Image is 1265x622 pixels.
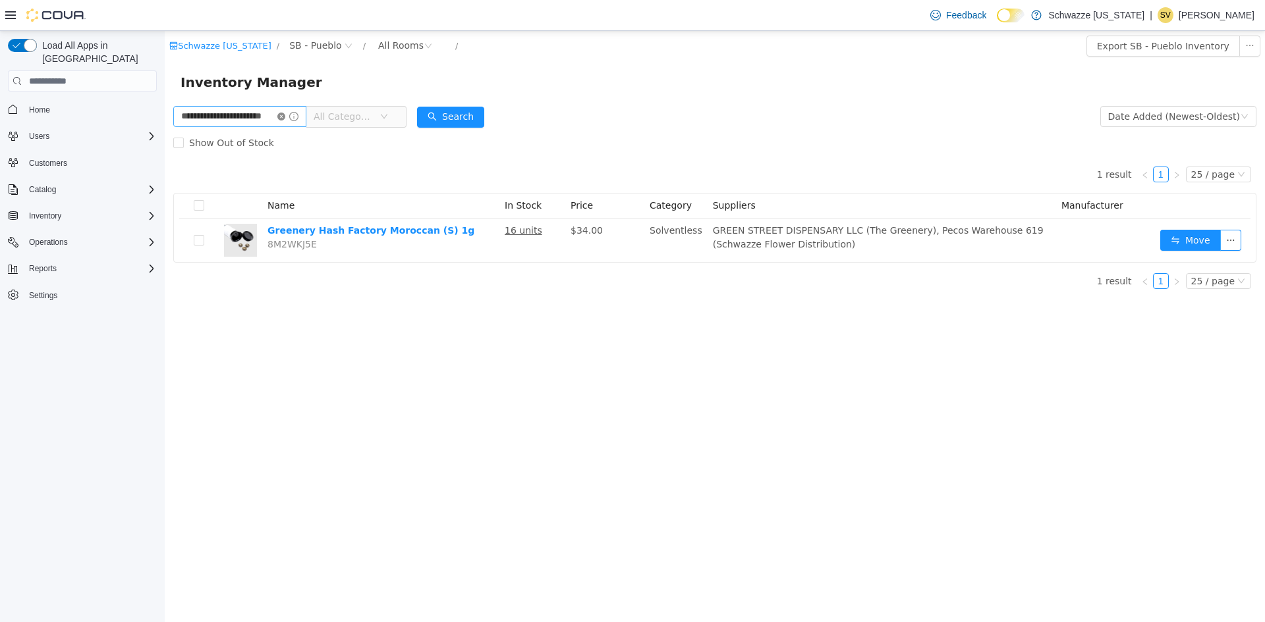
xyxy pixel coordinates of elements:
[988,136,1004,151] li: 1
[1179,7,1254,23] p: [PERSON_NAME]
[24,101,157,117] span: Home
[37,39,157,65] span: Load All Apps in [GEOGRAPHIC_DATA]
[1004,136,1020,151] li: Next Page
[1026,136,1070,151] div: 25 / page
[113,82,121,90] i: icon: close-circle
[3,99,162,118] button: Home
[897,169,959,180] span: Manufacturer
[3,259,162,278] button: Reports
[997,22,998,23] span: Dark Mode
[946,9,986,22] span: Feedback
[406,169,428,180] span: Price
[26,9,86,22] img: Cova
[24,234,157,250] span: Operations
[925,2,992,28] a: Feedback
[1073,246,1081,255] i: icon: down
[3,127,162,145] button: Users
[149,79,209,92] span: All Categories
[29,263,57,274] span: Reports
[972,242,988,258] li: Previous Page
[3,233,162,251] button: Operations
[1048,7,1144,23] p: Schwazze [US_STATE]
[976,247,984,255] i: icon: left
[125,7,177,22] span: SB - Pueblo
[24,182,61,197] button: Catalog
[112,10,115,20] span: /
[1076,82,1084,91] i: icon: down
[989,243,1003,257] a: 1
[1075,5,1096,26] button: icon: ellipsis
[3,180,162,199] button: Catalog
[16,41,165,62] span: Inventory Manager
[24,102,55,118] a: Home
[24,155,72,171] a: Customers
[996,199,1056,220] button: icon: swapMove
[548,194,879,219] span: GREEN STREET DISPENSARY LLC (The Greenery), Pecos Warehouse 619 (Schwazze Flower Distribution)
[976,140,984,148] i: icon: left
[24,182,157,197] span: Catalog
[1008,140,1016,148] i: icon: right
[3,153,162,172] button: Customers
[989,136,1003,151] a: 1
[24,155,157,171] span: Customers
[480,188,543,231] td: Solventless
[24,128,55,144] button: Users
[1160,7,1171,23] span: SV
[3,207,162,225] button: Inventory
[988,242,1004,258] li: 1
[29,211,61,221] span: Inventory
[1055,199,1077,220] button: icon: ellipsis
[997,9,1025,22] input: Dark Mode
[252,76,320,97] button: icon: searchSearch
[1150,7,1152,23] p: |
[24,128,157,144] span: Users
[103,194,310,205] a: Greenery Hash Factory Moroccan (S) 1g
[5,10,107,20] a: icon: shopSchwazze [US_STATE]
[24,208,67,224] button: Inventory
[5,11,13,19] i: icon: shop
[485,169,527,180] span: Category
[1073,140,1081,149] i: icon: down
[3,286,162,305] button: Settings
[29,290,57,301] span: Settings
[406,194,438,205] span: $34.00
[24,261,157,276] span: Reports
[198,10,201,20] span: /
[24,208,157,224] span: Inventory
[24,287,157,303] span: Settings
[922,5,1075,26] button: Export SB - Pueblo Inventory
[291,10,293,20] span: /
[213,5,259,24] div: All Rooms
[8,94,157,339] nav: Complex example
[24,261,62,276] button: Reports
[103,208,152,219] span: 8M2WKJ5E
[215,82,223,91] i: icon: down
[340,194,378,205] u: 16 units
[932,242,967,258] li: 1 result
[1004,242,1020,258] li: Next Page
[29,131,49,142] span: Users
[29,237,68,247] span: Operations
[29,158,67,168] span: Customers
[1026,243,1070,257] div: 25 / page
[59,193,92,226] img: Greenery Hash Factory Moroccan (S) 1g hero shot
[19,107,115,117] span: Show Out of Stock
[24,288,63,303] a: Settings
[340,169,377,180] span: In Stock
[103,169,130,180] span: Name
[1158,7,1173,23] div: Simonita Valdez
[972,136,988,151] li: Previous Page
[943,76,1075,95] div: Date Added (Newest-Oldest)
[125,81,134,90] i: icon: info-circle
[932,136,967,151] li: 1 result
[1008,247,1016,255] i: icon: right
[548,169,591,180] span: Suppliers
[24,234,73,250] button: Operations
[29,105,50,115] span: Home
[29,184,56,195] span: Catalog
